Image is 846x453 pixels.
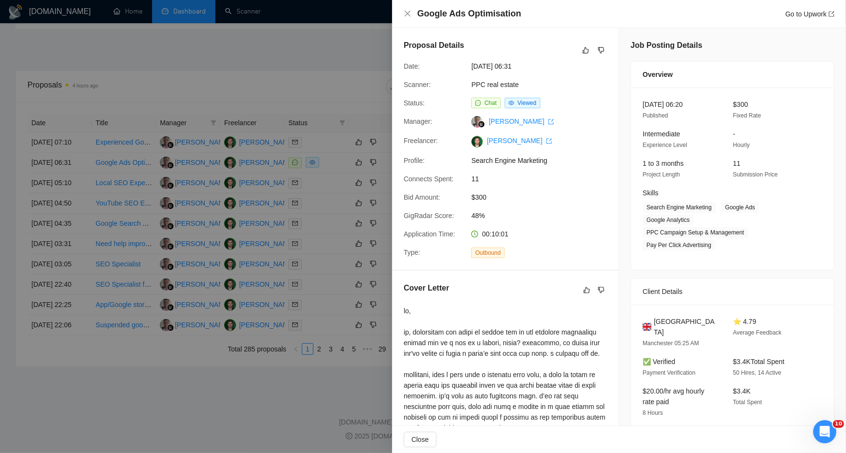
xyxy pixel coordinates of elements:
[733,171,778,178] span: Submission Price
[733,387,751,395] span: $3.4K
[733,101,748,108] span: $300
[484,100,496,106] span: Chat
[404,137,438,145] span: Freelancer:
[833,420,844,428] span: 10
[508,100,514,106] span: eye
[404,248,420,256] span: Type:
[478,121,485,128] img: gigradar-bm.png
[733,130,735,138] span: -
[785,10,834,18] a: Go to Upworkexport
[471,155,616,166] span: Search Engine Marketing
[733,160,741,167] span: 11
[733,318,756,325] span: ⭐ 4.79
[404,99,425,107] span: Status:
[581,284,592,296] button: like
[643,240,715,250] span: Pay Per Click Advertising
[654,316,718,337] span: [GEOGRAPHIC_DATA]
[404,117,432,125] span: Manager:
[643,215,693,225] span: Google Analytics
[643,358,676,365] span: ✅ Verified
[546,138,552,144] span: export
[475,100,481,106] span: message
[404,157,425,164] span: Profile:
[404,10,411,17] span: close
[643,340,699,347] span: Manchester 05:25 AM
[471,210,616,221] span: 48%
[411,434,429,445] span: Close
[733,358,785,365] span: $3.4K Total Spent
[598,286,605,294] span: dislike
[733,399,762,406] span: Total Spent
[582,46,589,54] span: like
[471,231,478,237] span: clock-circle
[404,193,440,201] span: Bid Amount:
[482,230,508,238] span: 00:10:01
[643,130,680,138] span: Intermediate
[595,44,607,56] button: dislike
[643,227,748,238] span: PPC Campaign Setup & Management
[471,174,616,184] span: 11
[643,189,659,197] span: Skills
[404,175,454,183] span: Connects Spent:
[733,142,750,148] span: Hourly
[471,81,519,88] a: PPC real estate
[471,192,616,203] span: $300
[733,369,781,376] span: 50 Hires, 14 Active
[595,284,607,296] button: dislike
[487,137,552,145] a: [PERSON_NAME] export
[404,282,449,294] h5: Cover Letter
[643,69,673,80] span: Overview
[733,112,761,119] span: Fixed Rate
[404,230,455,238] span: Application Time:
[417,8,521,20] h4: Google Ads Optimisation
[643,142,687,148] span: Experience Level
[471,136,483,147] img: c1J0b20xq_WUghEqO4suMbKaEdImWO_urvD1eOw0NgdFI9-iYG9fJhcVYhS_sqYaLA
[733,329,782,336] span: Average Feedback
[643,321,651,332] img: 🇬🇧
[721,202,759,213] span: Google Ads
[471,248,505,258] span: Outbound
[518,100,536,106] span: Viewed
[548,119,554,125] span: export
[643,369,695,376] span: Payment Verification
[404,432,437,447] button: Close
[598,46,605,54] span: dislike
[643,160,684,167] span: 1 to 3 months
[404,81,431,88] span: Scanner:
[643,278,822,305] div: Client Details
[404,40,464,51] h5: Proposal Details
[583,286,590,294] span: like
[404,10,411,18] button: Close
[643,101,683,108] span: [DATE] 06:20
[643,409,663,416] span: 8 Hours
[829,11,834,17] span: export
[580,44,592,56] button: like
[471,61,616,72] span: [DATE] 06:31
[643,171,680,178] span: Project Length
[489,117,554,125] a: [PERSON_NAME] export
[643,387,705,406] span: $20.00/hr avg hourly rate paid
[631,40,702,51] h5: Job Posting Details
[643,112,668,119] span: Published
[404,62,420,70] span: Date:
[404,212,454,219] span: GigRadar Score:
[813,420,836,443] iframe: Intercom live chat
[643,202,716,213] span: Search Engine Marketing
